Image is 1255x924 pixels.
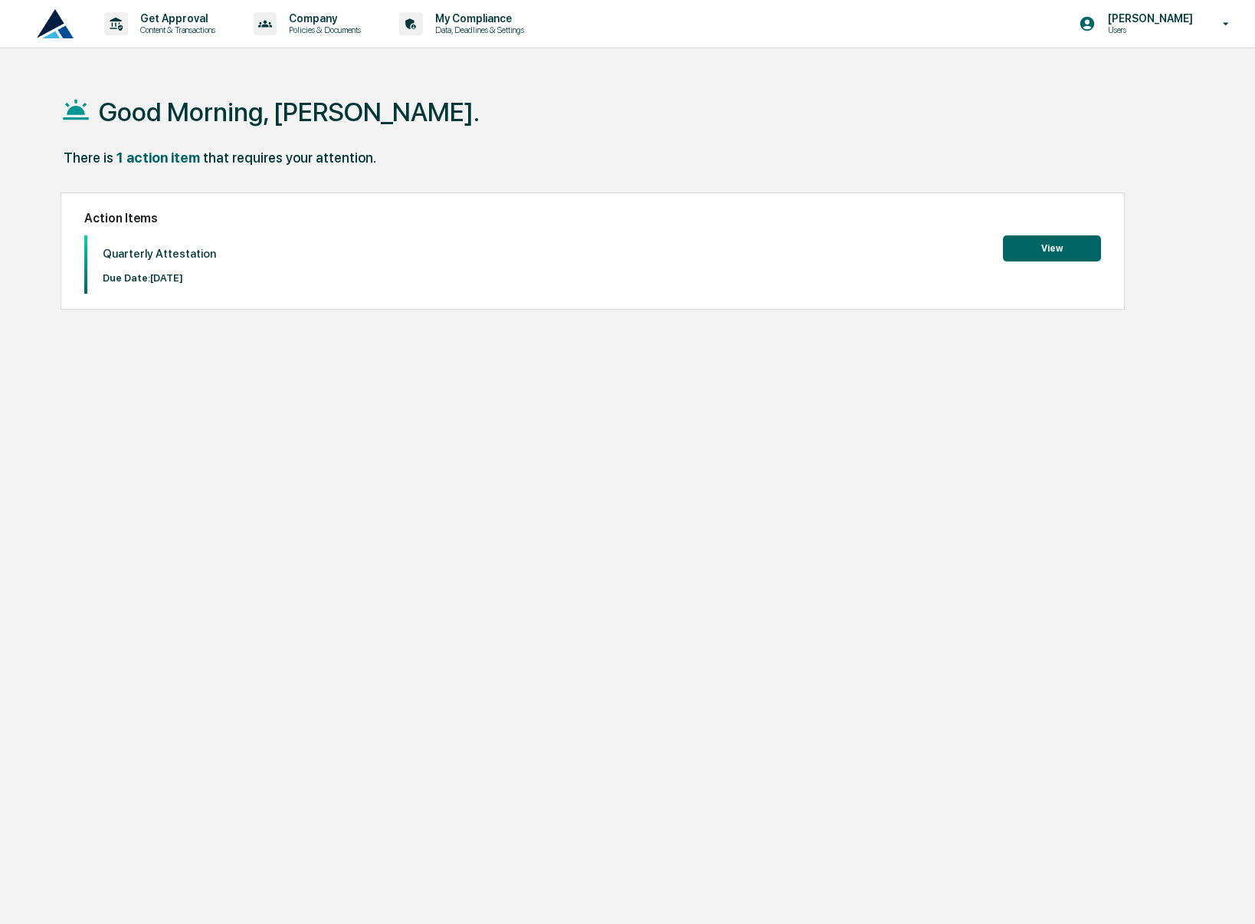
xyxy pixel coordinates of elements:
[1003,235,1101,261] button: View
[116,150,200,166] div: 1 action item
[277,25,369,35] p: Policies & Documents
[99,97,480,127] h1: Good Morning, [PERSON_NAME].
[1096,12,1201,25] p: [PERSON_NAME]
[1003,240,1101,255] a: View
[84,211,1101,225] h2: Action Items
[103,247,216,261] p: Quarterly Attestation
[128,25,223,35] p: Content & Transactions
[103,272,216,284] p: Due Date: [DATE]
[128,12,223,25] p: Get Approval
[1096,25,1201,35] p: Users
[64,150,113,166] div: There is
[203,150,376,166] div: that requires your attention.
[423,25,532,35] p: Data, Deadlines & Settings
[277,12,369,25] p: Company
[37,9,74,38] img: logo
[423,12,532,25] p: My Compliance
